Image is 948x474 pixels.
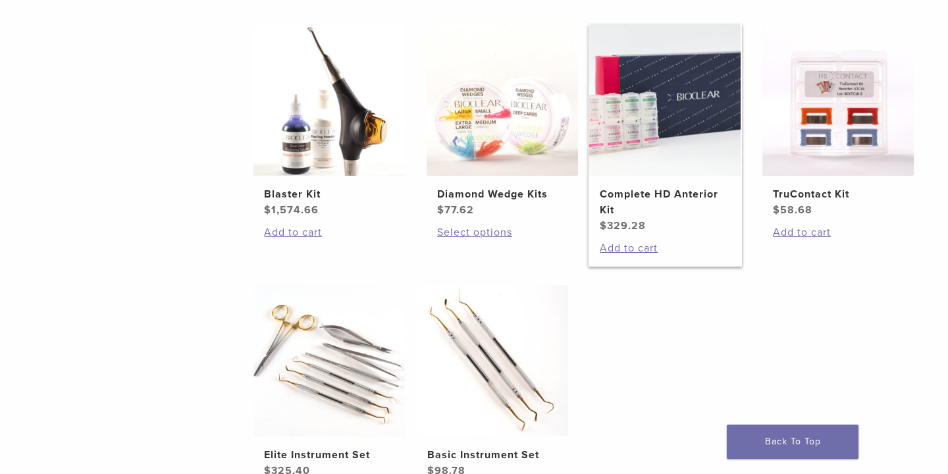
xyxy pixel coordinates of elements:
a: Back To Top [727,425,858,459]
img: Complete HD Anterior Kit [589,24,741,176]
h2: Blaster Kit [264,186,394,202]
span: $ [773,203,780,217]
h2: Complete HD Anterior Kit [600,186,730,218]
img: Diamond Wedge Kits [427,24,578,176]
a: Add to cart: “Complete HD Anterior Kit” [600,240,730,256]
a: Blaster KitBlaster Kit $1,574.66 [253,24,406,218]
span: $ [437,203,444,217]
bdi: 1,574.66 [264,203,319,217]
bdi: 329.28 [600,219,646,232]
h2: Diamond Wedge Kits [437,186,567,202]
bdi: 58.68 [773,203,812,217]
a: Complete HD Anterior KitComplete HD Anterior Kit $329.28 [589,24,742,234]
img: Blaster Kit [253,24,405,176]
h2: TruContact Kit [773,186,903,202]
bdi: 77.62 [437,203,474,217]
img: TruContact Kit [762,24,914,176]
h2: Elite Instrument Set [264,447,394,463]
a: Select options for “Diamond Wedge Kits” [437,224,567,240]
a: Add to cart: “Blaster Kit” [264,224,394,240]
img: Basic Instrument Set [417,285,568,436]
a: Diamond Wedge KitsDiamond Wedge Kits $77.62 [426,24,579,218]
img: Elite Instrument Set [253,285,405,436]
a: TruContact KitTruContact Kit $58.68 [762,24,915,218]
span: $ [600,219,607,232]
span: $ [264,203,271,217]
a: Add to cart: “TruContact Kit” [773,224,903,240]
h2: Basic Instrument Set [427,447,558,463]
